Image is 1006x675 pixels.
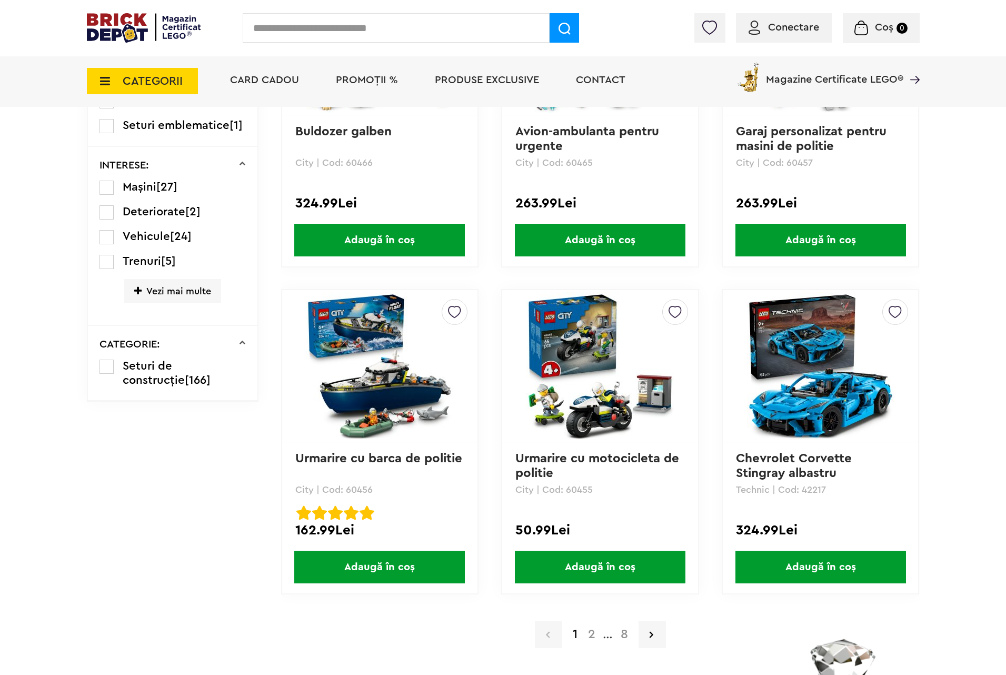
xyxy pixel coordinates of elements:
[736,452,855,480] a: Chevrolet Corvette Stingray albastru
[123,206,185,217] span: Deteriorate
[567,628,583,641] strong: 1
[295,485,464,494] p: City | Cod: 60456
[123,360,185,386] span: Seturi de construcţie
[515,485,684,494] p: City | Cod: 60455
[736,485,905,494] p: Technic | Cod: 42217
[295,158,464,167] p: City | Cod: 60466
[230,120,243,131] span: [1]
[328,505,343,520] img: Evaluare cu stele
[615,628,633,641] a: 8
[875,22,893,33] span: Coș
[336,75,398,85] a: PROMOȚII %
[185,206,201,217] span: [2]
[736,125,890,153] a: Garaj personalizat pentru masini de politie
[515,125,663,153] a: Avion-ambulanta pentru urgente
[282,224,477,256] a: Adaugă în coș
[296,505,311,520] img: Evaluare cu stele
[639,621,666,648] a: Pagina urmatoare
[295,196,464,210] div: 324.99Lei
[344,505,358,520] img: Evaluare cu stele
[723,224,918,256] a: Adaugă în coș
[768,22,819,33] span: Conectare
[897,23,908,34] small: 0
[170,231,192,242] span: [24]
[601,632,615,639] span: ...
[99,160,149,171] p: INTERESE:
[736,196,905,210] div: 263.99Lei
[161,255,176,267] span: [5]
[123,120,230,131] span: Seturi emblematice
[156,181,177,193] span: [27]
[185,374,211,386] span: [166]
[515,523,684,537] div: 50.99Lei
[435,75,539,85] a: Produse exclusive
[515,224,685,256] span: Adaugă în coș
[723,551,918,583] a: Adaugă în coș
[747,292,894,440] img: Chevrolet Corvette Stingray albastru
[294,224,465,256] span: Adaugă în coș
[583,628,601,641] a: 2
[735,224,906,256] span: Adaugă în coș
[306,292,453,440] img: Urmarire cu barca de politie
[295,452,462,465] a: Urmarire cu barca de politie
[735,551,906,583] span: Adaugă în coș
[124,279,221,303] span: Vezi mai multe
[515,551,685,583] span: Adaugă în coș
[123,255,161,267] span: Trenuri
[294,551,465,583] span: Adaugă în coș
[360,505,374,520] img: Evaluare cu stele
[99,339,160,350] p: CATEGORIE:
[766,61,903,85] span: Magazine Certificate LEGO®
[903,61,920,71] a: Magazine Certificate LEGO®
[736,158,905,167] p: City | Cod: 60457
[749,22,819,33] a: Conectare
[282,551,477,583] a: Adaugă în coș
[312,505,327,520] img: Evaluare cu stele
[515,158,684,167] p: City | Cod: 60465
[576,75,625,85] a: Contact
[295,125,392,138] a: Buldozer galben
[736,523,905,537] div: 324.99Lei
[123,75,183,87] span: CATEGORII
[123,231,170,242] span: Vehicule
[123,181,156,193] span: Mașini
[526,292,674,440] img: Urmarire cu motocicleta de politie
[515,452,683,480] a: Urmarire cu motocicleta de politie
[502,224,698,256] a: Adaugă în coș
[502,551,698,583] a: Adaugă în coș
[295,523,464,537] div: 162.99Lei
[515,196,684,210] div: 263.99Lei
[230,75,299,85] a: Card Cadou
